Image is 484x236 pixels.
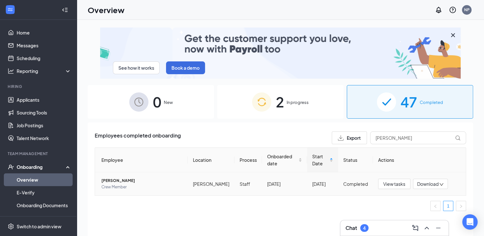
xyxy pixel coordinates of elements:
span: New [164,99,173,106]
a: Overview [17,173,71,186]
a: Sourcing Tools [17,106,71,119]
div: [DATE] [267,180,302,187]
svg: Cross [449,31,457,39]
th: Actions [373,148,466,172]
a: E-Verify [17,186,71,199]
span: left [433,204,437,208]
button: See how it works [113,61,160,74]
svg: ChevronUp [423,224,431,232]
a: 1 [443,201,453,211]
span: Crew Member [101,184,183,190]
svg: Settings [8,223,14,230]
svg: QuestionInfo [449,6,456,14]
span: 47 [401,91,417,113]
span: View tasks [383,180,405,187]
span: Export [347,136,361,140]
th: Location [188,148,234,172]
a: Activity log [17,212,71,224]
svg: WorkstreamLogo [7,6,13,13]
td: Staff [234,172,262,195]
div: [DATE] [312,180,333,187]
svg: ComposeMessage [411,224,419,232]
td: [PERSON_NAME] [188,172,234,195]
svg: Analysis [8,68,14,74]
svg: Collapse [62,7,68,13]
span: In progress [287,99,309,106]
button: ComposeMessage [410,223,420,233]
li: Next Page [456,201,466,211]
span: [PERSON_NAME] [101,177,183,184]
span: 2 [276,91,284,113]
div: Completed [343,180,368,187]
input: Search by Name, Job Posting, or Process [370,131,466,144]
span: Completed [420,99,443,106]
svg: UserCheck [8,164,14,170]
h3: Chat [345,224,357,232]
li: Previous Page [430,201,440,211]
img: payroll-small.gif [100,28,461,79]
div: Onboarding [17,164,66,170]
div: Switch to admin view [17,223,61,230]
h1: Overview [88,4,124,15]
span: Start Date [312,153,328,167]
a: Job Postings [17,119,71,132]
a: Scheduling [17,52,71,65]
span: right [459,204,463,208]
a: Applicants [17,93,71,106]
a: Messages [17,39,71,52]
a: Talent Network [17,132,71,145]
button: left [430,201,440,211]
th: Onboarded date [262,148,307,172]
div: 4 [363,225,366,231]
th: Process [234,148,262,172]
div: Hiring [8,84,70,89]
button: right [456,201,466,211]
span: Onboarded date [267,153,297,167]
button: Minimize [433,223,443,233]
span: Employees completed onboarding [95,131,181,144]
span: Download [417,181,439,187]
a: Home [17,26,71,39]
div: NP [464,7,470,12]
button: ChevronUp [422,223,432,233]
th: Status [338,148,373,172]
button: Export [332,131,367,144]
div: Open Intercom Messenger [462,214,478,230]
button: Book a demo [166,61,205,74]
span: 0 [153,91,161,113]
a: Onboarding Documents [17,199,71,212]
span: down [439,182,444,187]
th: Employee [95,148,188,172]
div: Team Management [8,151,70,156]
div: Reporting [17,68,72,74]
svg: Notifications [435,6,442,14]
button: View tasks [378,179,410,189]
svg: Minimize [434,224,442,232]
